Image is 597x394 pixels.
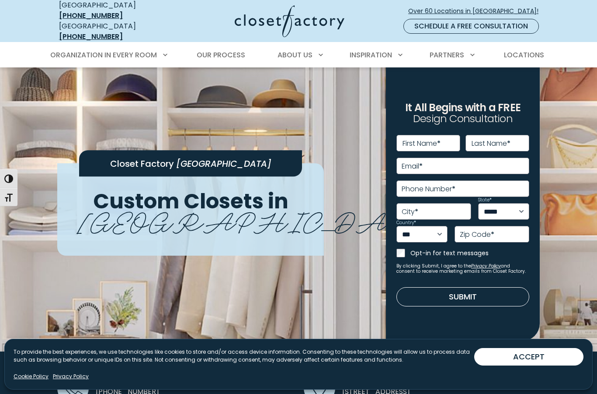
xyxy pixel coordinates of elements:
[110,158,174,170] span: Closet Factory
[402,163,423,170] label: Email
[14,373,49,380] a: Cookie Policy
[278,50,312,60] span: About Us
[77,200,451,239] span: [GEOGRAPHIC_DATA]
[176,158,271,170] span: [GEOGRAPHIC_DATA]
[413,112,513,126] span: Design Consultation
[93,186,288,216] span: Custom Closets in
[471,263,501,269] a: Privacy Policy
[53,373,89,380] a: Privacy Policy
[402,186,455,193] label: Phone Number
[478,198,492,202] label: State
[59,32,123,42] a: [PHONE_NUMBER]
[50,50,157,60] span: Organization in Every Room
[504,50,544,60] span: Locations
[59,11,123,21] a: [PHONE_NUMBER]
[403,19,539,34] a: Schedule a Free Consultation
[396,287,529,306] button: Submit
[396,221,416,225] label: Country
[197,50,245,60] span: Our Process
[396,264,529,274] small: By clicking Submit, I agree to the and consent to receive marketing emails from Closet Factory.
[408,4,546,19] a: Over 60 Locations in [GEOGRAPHIC_DATA]!
[472,140,510,147] label: Last Name
[350,50,392,60] span: Inspiration
[474,348,583,366] button: ACCEPT
[235,5,344,37] img: Closet Factory Logo
[14,348,474,364] p: To provide the best experiences, we use technologies like cookies to store and/or access device i...
[402,208,418,215] label: City
[410,249,529,257] label: Opt-in for text messages
[405,100,521,115] span: It All Begins with a FREE
[408,7,545,16] span: Over 60 Locations in [GEOGRAPHIC_DATA]!
[44,43,553,67] nav: Primary Menu
[59,21,166,42] div: [GEOGRAPHIC_DATA]
[460,231,494,238] label: Zip Code
[403,140,441,147] label: First Name
[430,50,464,60] span: Partners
